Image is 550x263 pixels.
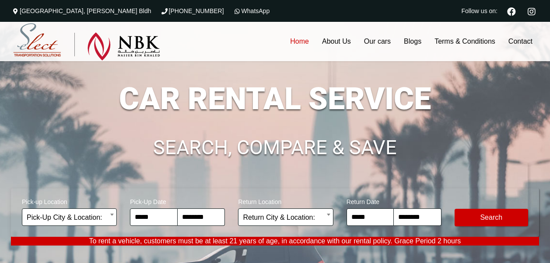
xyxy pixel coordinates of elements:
[13,23,160,61] img: Select Rent a Car
[11,138,539,158] h1: SEARCH, COMPARE & SAVE
[428,22,502,61] a: Terms & Conditions
[27,209,112,226] span: Pick-Up City & Location:
[397,22,428,61] a: Blogs
[284,22,315,61] a: Home
[243,209,328,226] span: Return City & Location:
[238,193,333,208] span: Return Location
[504,6,519,16] a: Facebook
[238,208,333,226] span: Return City & Location:
[11,237,539,246] p: To rent a vehicle, customers must be at least 21 years of age, in accordance with our rental poli...
[347,193,441,208] span: Return Date
[160,7,224,14] a: [PHONE_NUMBER]
[22,208,117,226] span: Pick-Up City & Location:
[11,83,539,114] h1: CAR RENTAL SERVICE
[22,193,117,208] span: Pick-up Location
[315,22,357,61] a: About Us
[233,7,270,14] a: WhatsApp
[502,22,539,61] a: Contact
[455,209,528,226] button: Modify Search
[357,22,397,61] a: Our cars
[524,6,539,16] a: Instagram
[130,193,225,208] span: Pick-Up Date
